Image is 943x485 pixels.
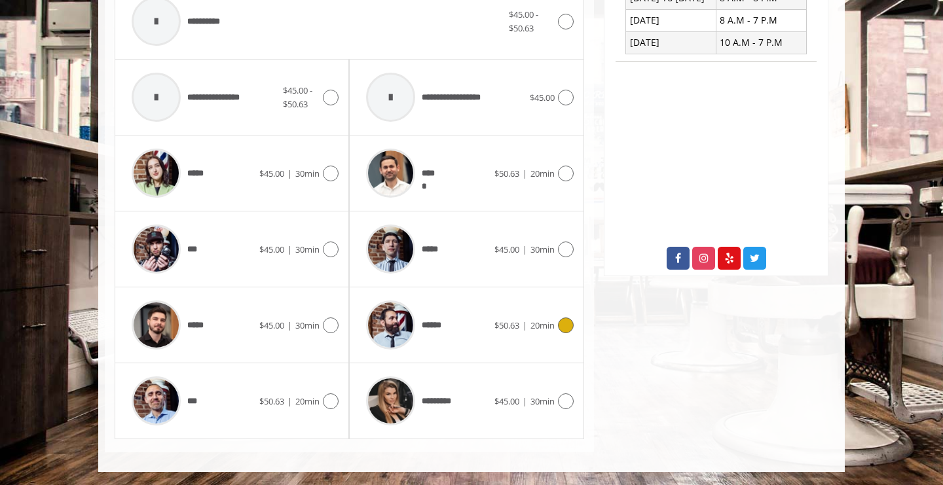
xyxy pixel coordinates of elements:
span: | [523,319,527,331]
td: 10 A.M - 7 P.M [716,31,806,54]
span: $45.00 - $50.63 [283,84,312,110]
span: | [287,395,292,407]
span: | [523,243,527,255]
span: | [287,168,292,179]
td: 8 A.M - 7 P.M [716,9,806,31]
span: $45.00 [530,92,555,103]
span: 20min [530,319,555,331]
span: 20min [295,395,320,407]
span: $45.00 [259,168,284,179]
span: | [287,243,292,255]
span: 30min [530,395,555,407]
span: 30min [295,168,320,179]
span: 30min [295,319,320,331]
td: [DATE] [626,31,716,54]
span: 30min [530,243,555,255]
span: $45.00 [494,395,519,407]
span: 30min [295,243,320,255]
td: [DATE] [626,9,716,31]
span: $50.63 [494,319,519,331]
span: $50.63 [494,168,519,179]
span: | [287,319,292,331]
span: | [523,395,527,407]
span: $45.00 [259,319,284,331]
span: | [523,168,527,179]
span: $45.00 [494,243,519,255]
span: 20min [530,168,555,179]
span: $50.63 [259,395,284,407]
span: $45.00 - $50.63 [509,9,538,34]
span: $45.00 [259,243,284,255]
